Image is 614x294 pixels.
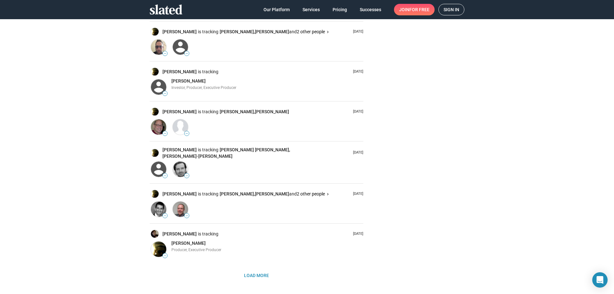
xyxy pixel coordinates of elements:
[185,132,189,135] span: —
[220,147,290,153] a: [PERSON_NAME] [PERSON_NAME],
[438,4,464,15] a: Sign in
[151,202,166,217] img: Jeffrey Loeb
[303,4,320,15] span: Services
[360,4,381,15] span: Successes
[220,29,255,34] span: [PERSON_NAME],
[151,28,159,36] img: Sebastian Hamelin
[162,109,198,115] a: [PERSON_NAME]
[163,92,167,95] span: —
[297,4,325,15] a: Services
[355,4,386,15] a: Successes
[220,147,290,152] span: [PERSON_NAME] [PERSON_NAME],
[592,272,608,288] div: Open Intercom Messenger
[151,119,166,135] img: Buzz Koenig
[255,191,289,196] span: [PERSON_NAME]
[151,68,159,75] img: Sebastian Hamelin
[220,109,255,115] a: [PERSON_NAME],
[244,270,269,281] span: Load More
[162,29,198,35] a: [PERSON_NAME]
[255,109,289,115] a: [PERSON_NAME]
[162,147,198,153] a: [PERSON_NAME]
[220,109,255,114] span: [PERSON_NAME],
[350,69,363,74] p: [DATE]
[151,39,166,55] img: Greg Silverman
[151,242,166,257] img: Sebastian Hamelin
[151,149,159,157] img: Sebastian Hamelin
[350,192,363,196] p: [DATE]
[289,191,297,196] span: and
[255,191,289,197] a: [PERSON_NAME]
[326,191,330,197] mat-icon: keyboard_arrow_right
[198,231,220,237] span: is tracking
[327,4,352,15] a: Pricing
[151,108,159,115] img: Sebastian Hamelin
[333,4,347,15] span: Pricing
[171,78,206,84] a: [PERSON_NAME]
[162,153,232,159] a: [PERSON_NAME]-[PERSON_NAME]
[258,4,295,15] a: Our Platform
[399,4,429,15] span: Join
[185,214,189,218] span: —
[162,69,198,75] a: [PERSON_NAME]
[173,39,188,55] img: Kevin Frakes
[163,214,167,218] span: —
[220,191,255,196] span: [PERSON_NAME],
[289,29,297,34] span: and
[151,162,166,177] img: Gary Michael Walters
[220,29,255,35] a: [PERSON_NAME],
[171,85,236,90] span: Investor, Producer, Executive Producer
[151,79,166,95] img: Jana Edelbaum
[198,109,220,115] span: is tracking
[220,191,255,197] a: [PERSON_NAME],
[173,119,188,135] img: Jonathan Sanders
[163,52,167,55] span: —
[171,248,221,252] span: Producer, Executive Producer
[185,174,189,178] span: —
[326,29,330,35] mat-icon: keyboard_arrow_right
[264,4,290,15] span: Our Platform
[151,190,159,198] img: Sebastian Hamelin
[151,230,159,238] img: Kevin Christoffersen
[163,254,167,258] span: —
[350,109,363,114] p: [DATE]
[297,29,329,35] button: 2 other people
[171,78,206,83] span: [PERSON_NAME]
[198,69,220,75] span: is tracking
[350,29,363,34] p: [DATE]
[163,132,167,135] span: —
[350,232,363,236] p: [DATE]
[171,240,206,246] a: [PERSON_NAME]
[162,191,198,197] a: [PERSON_NAME]
[255,29,289,34] span: [PERSON_NAME]
[255,109,289,114] span: [PERSON_NAME]
[239,270,274,281] button: Load More
[394,4,435,15] a: Joinfor free
[198,147,220,153] span: is tracking
[255,29,289,35] a: [PERSON_NAME]
[185,52,189,55] span: —
[198,29,220,35] span: is tracking
[444,4,459,15] span: Sign in
[350,150,363,155] p: [DATE]
[173,162,188,177] img: Simon Graham-Clare
[198,191,220,197] span: is tracking
[409,4,429,15] span: for free
[297,191,329,197] button: 2 other people
[163,174,167,178] span: —
[162,231,198,237] a: [PERSON_NAME]
[173,202,188,217] img: Michael Hansen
